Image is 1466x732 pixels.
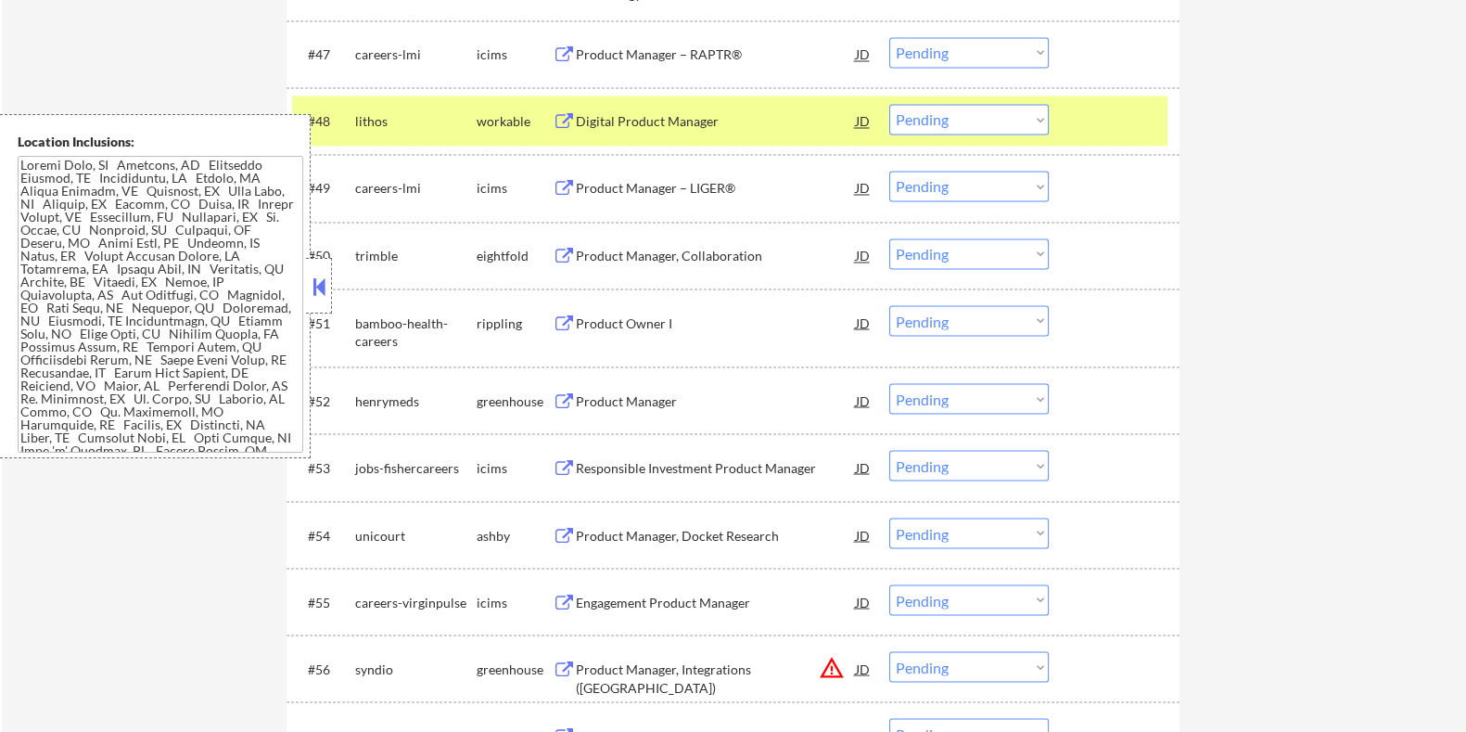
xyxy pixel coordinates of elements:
div: #54 [307,526,339,545]
div: icims [476,593,552,611]
div: JD [853,37,872,71]
div: careers-virginpulse [354,593,476,611]
div: rippling [476,314,552,332]
div: Product Owner I [575,314,855,332]
div: Location Inclusions: [18,133,303,151]
div: ashby [476,526,552,545]
div: #55 [307,593,339,611]
div: JD [853,171,872,204]
div: #56 [307,660,339,678]
div: JD [853,383,872,417]
div: greenhouse [476,660,552,678]
div: Digital Product Manager [575,112,855,131]
div: eightfold [476,247,552,265]
div: henrymeds [354,392,476,410]
div: JD [853,305,872,339]
div: JD [853,584,872,618]
div: JD [853,238,872,272]
div: workable [476,112,552,131]
div: careers-lmi [354,179,476,198]
div: #48 [307,112,339,131]
div: Engagement Product Manager [575,593,855,611]
div: Product Manager, Integrations ([GEOGRAPHIC_DATA]) [575,660,855,696]
button: warning_amber [818,654,844,680]
div: Product Manager – RAPTR® [575,45,855,64]
div: #47 [307,45,339,64]
div: JD [853,450,872,483]
div: lithos [354,112,476,131]
div: JD [853,104,872,137]
div: Product Manager, Docket Research [575,526,855,545]
div: unicourt [354,526,476,545]
div: icims [476,179,552,198]
div: icims [476,45,552,64]
div: jobs-fishercareers [354,458,476,477]
div: greenhouse [476,392,552,410]
div: Product Manager, Collaboration [575,247,855,265]
div: JD [853,651,872,685]
div: Responsible Investment Product Manager [575,458,855,477]
div: bamboo-health-careers [354,314,476,350]
div: Product Manager [575,392,855,410]
div: trimble [354,247,476,265]
div: JD [853,518,872,551]
div: Product Manager – LIGER® [575,179,855,198]
div: #53 [307,458,339,477]
div: icims [476,458,552,477]
div: careers-lmi [354,45,476,64]
div: syndio [354,660,476,678]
